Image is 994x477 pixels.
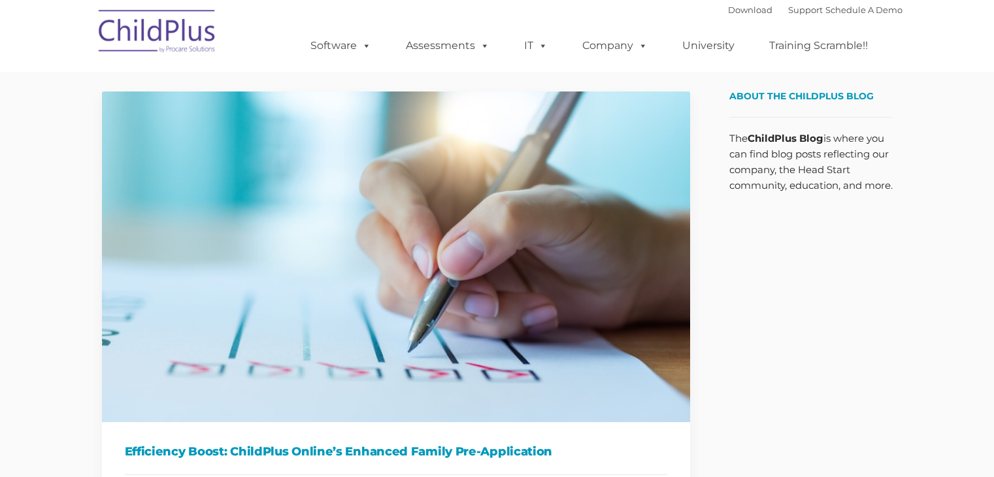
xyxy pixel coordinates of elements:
a: Software [297,33,384,59]
p: The is where you can find blog posts reflecting our company, the Head Start community, education,... [729,131,893,193]
a: Support [788,5,823,15]
a: University [669,33,748,59]
a: Schedule A Demo [825,5,903,15]
img: Efficiency Boost: ChildPlus Online's Enhanced Family Pre-Application Process - Streamlining Appli... [102,91,690,422]
a: Training Scramble!! [756,33,881,59]
span: About the ChildPlus Blog [729,90,874,102]
img: ChildPlus by Procare Solutions [92,1,223,66]
h1: Efficiency Boost: ChildPlus Online’s Enhanced Family Pre-Application [125,442,667,461]
font: | [728,5,903,15]
a: Download [728,5,772,15]
strong: ChildPlus Blog [748,132,823,144]
a: IT [511,33,561,59]
a: Assessments [393,33,503,59]
a: Company [569,33,661,59]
